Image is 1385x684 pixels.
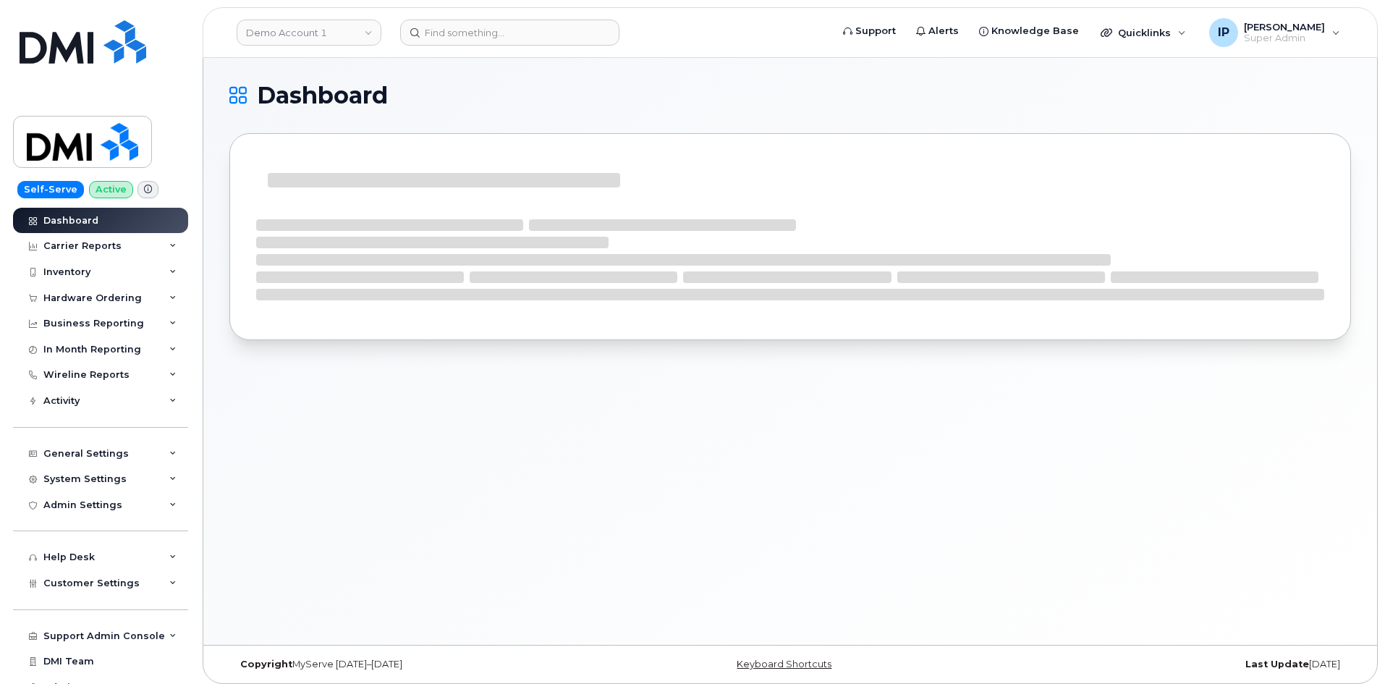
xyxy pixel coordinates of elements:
div: MyServe [DATE]–[DATE] [229,659,603,670]
strong: Last Update [1245,659,1309,670]
span: Dashboard [257,85,388,106]
div: [DATE] [977,659,1351,670]
a: Keyboard Shortcuts [737,659,831,670]
strong: Copyright [240,659,292,670]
